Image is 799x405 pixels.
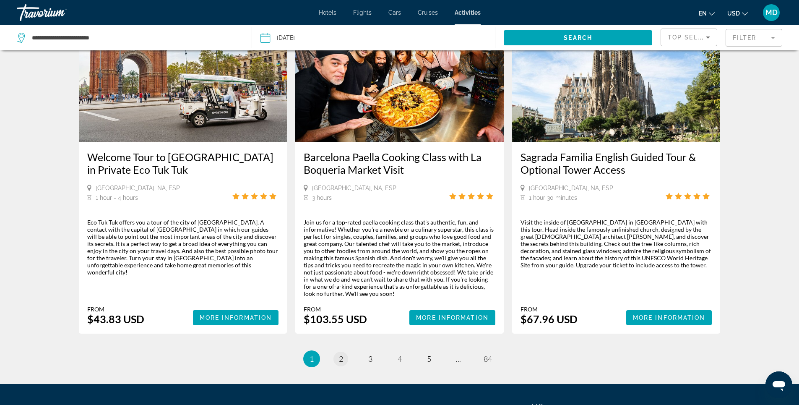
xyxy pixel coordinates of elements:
[79,8,287,142] img: 0c.jpg
[200,314,272,321] span: More Information
[504,30,652,45] button: Search
[699,7,715,19] button: Change language
[633,314,705,321] span: More Information
[87,306,144,313] div: From
[319,9,336,16] a: Hotels
[456,354,461,363] span: ...
[295,8,504,142] img: b6.jpg
[564,34,592,41] span: Search
[304,151,495,176] a: Barcelona Paella Cooking Class with La Boqueria Market Visit
[388,9,401,16] a: Cars
[96,194,138,201] span: 1 hour - 4 hours
[765,371,792,398] iframe: Button to launch messaging window
[398,354,402,363] span: 4
[304,313,367,325] div: $103.55 USD
[353,9,372,16] a: Flights
[512,8,721,142] img: 5a.jpg
[87,151,279,176] a: Welcome Tour to [GEOGRAPHIC_DATA] in Private Eco Tuk Tuk
[668,34,716,41] span: Top Sellers
[765,8,778,17] span: MD
[409,310,495,325] button: More Information
[312,185,396,191] span: [GEOGRAPHIC_DATA], NA, ESP
[87,219,279,276] div: Eco Tuk Tuk offers you a tour of the city of [GEOGRAPHIC_DATA]. A contact with the capital of [GE...
[727,10,740,17] span: USD
[427,354,431,363] span: 5
[727,7,748,19] button: Change currency
[339,354,343,363] span: 2
[668,32,710,42] mat-select: Sort by
[455,9,481,16] a: Activities
[87,313,144,325] div: $43.83 USD
[368,354,372,363] span: 3
[521,219,712,269] div: Visit the inside of [GEOGRAPHIC_DATA] in [GEOGRAPHIC_DATA] with this tour. Head inside the famous...
[626,310,712,325] button: More Information
[521,313,578,325] div: $67.96 USD
[79,350,721,367] nav: Pagination
[760,4,782,21] button: User Menu
[529,185,613,191] span: [GEOGRAPHIC_DATA], NA, ESP
[260,25,495,50] button: Date: Mar 10, 2026
[726,29,782,47] button: Filter
[17,2,101,24] a: Travorium
[521,306,578,313] div: From
[521,151,712,176] a: Sagrada Familia English Guided Tour & Optional Tower Access
[304,219,495,297] div: Join us for a top-rated paella cooking class that's authentic, fun, and informative! Whether you'...
[529,194,577,201] span: 1 hour 30 minutes
[310,354,314,363] span: 1
[312,194,332,201] span: 3 hours
[416,314,489,321] span: More Information
[418,9,438,16] a: Cruises
[304,306,367,313] div: From
[484,354,492,363] span: 84
[699,10,707,17] span: en
[96,185,180,191] span: [GEOGRAPHIC_DATA], NA, ESP
[193,310,279,325] button: More Information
